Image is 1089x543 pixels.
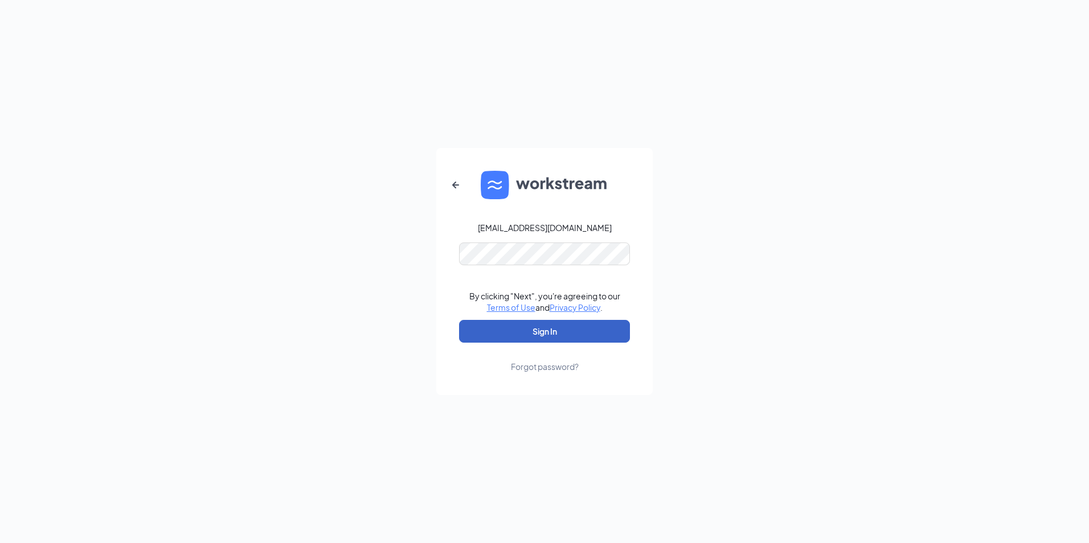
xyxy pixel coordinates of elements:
[478,222,612,233] div: [EMAIL_ADDRESS][DOMAIN_NAME]
[459,320,630,343] button: Sign In
[511,361,579,372] div: Forgot password?
[469,290,620,313] div: By clicking "Next", you're agreeing to our and .
[442,171,469,199] button: ArrowLeftNew
[511,343,579,372] a: Forgot password?
[481,171,608,199] img: WS logo and Workstream text
[449,178,462,192] svg: ArrowLeftNew
[487,302,535,312] a: Terms of Use
[550,302,600,312] a: Privacy Policy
